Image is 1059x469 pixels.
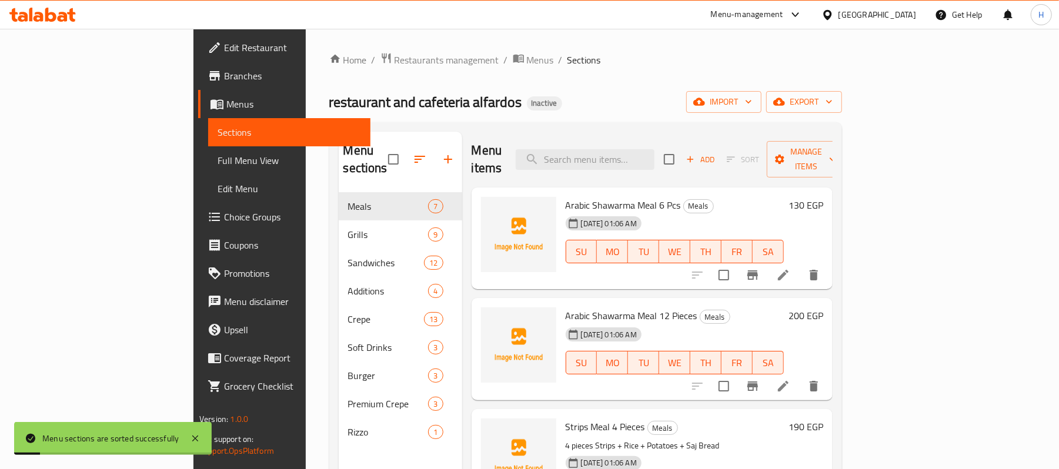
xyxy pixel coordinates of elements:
nav: Menu sections [339,187,462,451]
li: / [372,53,376,67]
button: FR [721,351,753,374]
button: Manage items [767,141,846,177]
span: Add item [681,150,719,169]
a: Edit Restaurant [198,33,370,62]
span: Meals [648,421,677,435]
div: Inactive [527,96,562,110]
a: Branches [198,62,370,90]
div: Menu-management [711,8,783,22]
div: items [428,199,443,213]
span: Coupons [224,238,361,252]
span: Edit Menu [218,182,361,196]
div: Premium Crepe3 [339,390,462,418]
div: Sandwiches [348,256,425,270]
span: 3 [429,342,442,353]
span: TH [695,354,717,371]
span: 13 [425,314,442,325]
button: TH [690,351,721,374]
div: Grills [348,227,429,242]
span: WE [664,243,686,260]
span: [DATE] 01:06 AM [576,329,642,340]
span: Arabic Shawarma Meal 6 Pcs [566,196,681,214]
input: search [516,149,654,170]
div: [GEOGRAPHIC_DATA] [838,8,916,21]
div: Meals7 [339,192,462,220]
span: SA [757,354,779,371]
span: Additions [348,284,429,298]
span: TU [633,354,654,371]
span: Sections [218,125,361,139]
button: import [686,91,761,113]
div: Burger3 [339,361,462,390]
div: Soft Drinks3 [339,333,462,361]
div: Meals [700,310,730,324]
div: items [428,227,443,242]
span: [DATE] 01:06 AM [576,218,642,229]
span: Restaurants management [395,53,499,67]
a: Menu disclaimer [198,287,370,316]
a: Support.OpsPlatform [199,443,274,458]
span: Meals [348,199,429,213]
span: SU [571,243,593,260]
span: Select section first [719,150,767,169]
a: Coverage Report [198,344,370,372]
p: 4 pieces Strips + Rice + Potatoes + Saj Bread [566,438,784,453]
a: Grocery Checklist [198,372,370,400]
a: Edit menu item [776,379,790,393]
span: Meals [684,199,713,213]
span: 7 [429,201,442,212]
a: Menus [513,52,554,68]
span: MO [602,243,623,260]
span: Premium Crepe [348,397,429,411]
span: Sort sections [406,145,434,173]
button: FR [721,240,753,263]
div: items [428,425,443,439]
a: Restaurants management [380,52,499,68]
span: Grocery Checklist [224,379,361,393]
button: TH [690,240,721,263]
button: SA [753,351,784,374]
span: FR [726,354,748,371]
button: delete [800,372,828,400]
button: MO [597,240,628,263]
span: Choice Groups [224,210,361,224]
h2: Menu items [472,142,502,177]
span: Soft Drinks [348,340,429,354]
span: import [696,95,752,109]
span: FR [726,243,748,260]
span: Burger [348,369,429,383]
button: SU [566,240,597,263]
span: Select to update [711,263,736,287]
button: Branch-specific-item [739,372,767,400]
span: WE [664,354,686,371]
div: Additions4 [339,277,462,305]
a: Full Menu View [208,146,370,175]
span: 4 [429,286,442,297]
span: TU [633,243,654,260]
span: Select to update [711,374,736,398]
div: items [428,397,443,411]
span: Promotions [224,266,361,280]
span: Strips Meal 4 Pieces [566,418,645,436]
button: WE [659,351,690,374]
button: MO [597,351,628,374]
h6: 200 EGP [789,307,823,324]
span: Crepe [348,312,425,326]
div: items [428,369,443,383]
img: Arabic Shawarma Meal 12 Pieces [481,307,556,383]
a: Choice Groups [198,203,370,231]
div: Sandwiches12 [339,249,462,277]
button: TU [628,240,659,263]
div: Grills9 [339,220,462,249]
span: TH [695,243,717,260]
button: delete [800,261,828,289]
a: Edit Menu [208,175,370,203]
button: TU [628,351,659,374]
span: Menus [527,53,554,67]
span: Add [684,153,716,166]
div: items [428,284,443,298]
span: Upsell [224,323,361,337]
span: MO [602,354,623,371]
